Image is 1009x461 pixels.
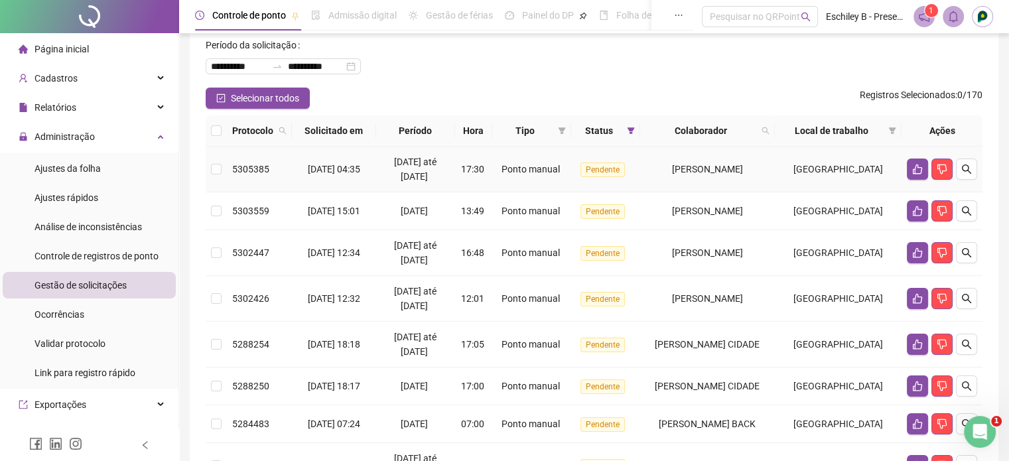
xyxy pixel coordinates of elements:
[34,73,78,84] span: Cadastros
[558,127,566,135] span: filter
[580,417,625,432] span: Pendente
[912,419,923,429] span: like
[918,11,930,23] span: notification
[775,230,902,276] td: [GEOGRAPHIC_DATA]
[912,164,923,174] span: like
[279,127,287,135] span: search
[19,132,28,141] span: lock
[655,339,760,350] span: [PERSON_NAME] CIDADE
[276,121,289,141] span: search
[580,246,625,261] span: Pendente
[502,206,560,216] span: Ponto manual
[34,367,135,378] span: Link para registro rápido
[455,115,492,147] th: Hora
[775,276,902,322] td: [GEOGRAPHIC_DATA]
[34,102,76,113] span: Relatórios
[555,121,569,141] span: filter
[502,293,560,304] span: Ponto manual
[937,293,947,304] span: dislike
[762,127,770,135] span: search
[775,322,902,367] td: [GEOGRAPHIC_DATA]
[394,157,437,182] span: [DATE] até [DATE]
[937,164,947,174] span: dislike
[34,399,86,410] span: Exportações
[502,381,560,391] span: Ponto manual
[34,309,84,320] span: Ocorrências
[580,163,625,177] span: Pendente
[69,437,82,450] span: instagram
[308,206,360,216] span: [DATE] 15:01
[580,292,625,306] span: Pendente
[672,164,743,174] span: [PERSON_NAME]
[308,293,360,304] span: [DATE] 12:32
[860,88,982,109] span: : 0 / 170
[672,293,743,304] span: [PERSON_NAME]
[780,123,883,138] span: Local de trabalho
[272,61,283,72] span: swap-right
[929,6,933,15] span: 1
[461,247,484,258] span: 16:48
[49,437,62,450] span: linkedin
[308,419,360,429] span: [DATE] 07:24
[801,12,811,22] span: search
[502,164,560,174] span: Ponto manual
[401,206,428,216] span: [DATE]
[206,34,305,56] label: Período da solicitação
[912,339,923,350] span: like
[401,381,428,391] span: [DATE]
[973,7,992,27] img: 34605
[580,204,625,219] span: Pendente
[502,247,560,258] span: Ponto manual
[912,206,923,216] span: like
[576,123,622,138] span: Status
[311,11,320,20] span: file-done
[232,339,269,350] span: 5288254
[961,419,972,429] span: search
[461,164,484,174] span: 17:30
[775,147,902,192] td: [GEOGRAPHIC_DATA]
[925,4,938,17] sup: 1
[937,206,947,216] span: dislike
[461,206,484,216] span: 13:49
[29,437,42,450] span: facebook
[141,440,150,450] span: left
[961,247,972,258] span: search
[272,61,283,72] span: to
[34,222,142,232] span: Análise de inconsistências
[659,419,756,429] span: [PERSON_NAME] BACK
[394,286,437,311] span: [DATE] até [DATE]
[627,127,635,135] span: filter
[502,419,560,429] span: Ponto manual
[907,123,977,138] div: Ações
[426,10,493,21] span: Gestão de férias
[232,123,273,138] span: Protocolo
[232,206,269,216] span: 5303559
[19,44,28,54] span: home
[461,293,484,304] span: 12:01
[775,192,902,230] td: [GEOGRAPHIC_DATA]
[991,416,1002,427] span: 1
[34,280,127,291] span: Gestão de solicitações
[616,10,701,21] span: Folha de pagamento
[961,381,972,391] span: search
[19,103,28,112] span: file
[461,339,484,350] span: 17:05
[860,90,955,100] span: Registros Selecionados
[292,115,376,147] th: Solicitado em
[937,381,947,391] span: dislike
[232,419,269,429] span: 5284483
[961,339,972,350] span: search
[961,206,972,216] span: search
[231,91,299,105] span: Selecionar todos
[291,12,299,20] span: pushpin
[19,74,28,83] span: user-add
[826,9,906,24] span: Eschiley B - Preserve Ambiental
[232,164,269,174] span: 5305385
[216,94,226,103] span: check-square
[961,164,972,174] span: search
[580,379,625,394] span: Pendente
[912,247,923,258] span: like
[308,164,360,174] span: [DATE] 04:35
[579,12,587,20] span: pushpin
[232,247,269,258] span: 5302447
